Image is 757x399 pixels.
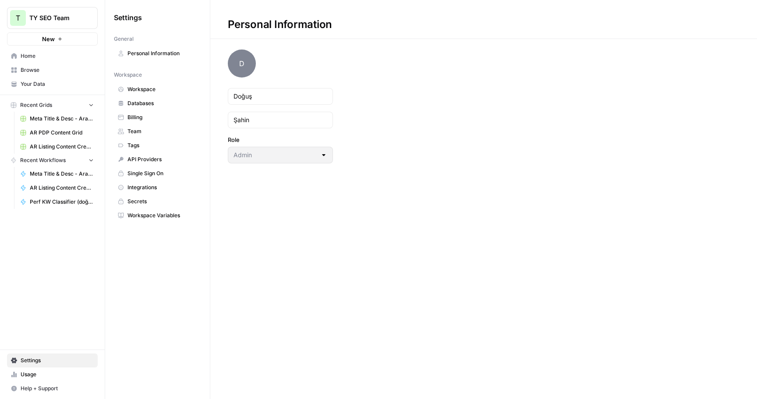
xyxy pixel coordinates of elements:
[228,49,256,78] span: D
[114,46,201,60] a: Personal Information
[20,101,52,109] span: Recent Grids
[30,129,94,137] span: AR PDP Content Grid
[127,184,197,191] span: Integrations
[21,357,94,364] span: Settings
[114,138,201,152] a: Tags
[16,112,98,126] a: Meta Title & Desc - Arabic
[7,77,98,91] a: Your Data
[21,52,94,60] span: Home
[114,96,201,110] a: Databases
[29,14,82,22] span: TY SEO Team
[114,208,201,222] a: Workspace Variables
[7,154,98,167] button: Recent Workflows
[127,127,197,135] span: Team
[16,126,98,140] a: AR PDP Content Grid
[114,82,201,96] a: Workspace
[21,66,94,74] span: Browse
[30,115,94,123] span: Meta Title & Desc - Arabic
[30,143,94,151] span: AR Listing Content Creation Grid
[21,80,94,88] span: Your Data
[7,99,98,112] button: Recent Grids
[16,181,98,195] a: AR Listing Content Creation
[228,135,333,144] label: Role
[7,32,98,46] button: New
[114,35,134,43] span: General
[127,155,197,163] span: API Providers
[30,184,94,192] span: AR Listing Content Creation
[7,7,98,29] button: Workspace: TY SEO Team
[114,124,201,138] a: Team
[127,169,197,177] span: Single Sign On
[114,194,201,208] a: Secrets
[114,110,201,124] a: Billing
[114,166,201,180] a: Single Sign On
[7,49,98,63] a: Home
[7,353,98,367] a: Settings
[7,367,98,381] a: Usage
[16,167,98,181] a: Meta Title & Desc - Arabic
[21,371,94,378] span: Usage
[16,13,20,23] span: T
[127,212,197,219] span: Workspace Variables
[114,71,142,79] span: Workspace
[114,12,142,23] span: Settings
[127,85,197,93] span: Workspace
[127,99,197,107] span: Databases
[127,49,197,57] span: Personal Information
[7,381,98,395] button: Help + Support
[42,35,55,43] span: New
[114,180,201,194] a: Integrations
[30,198,94,206] span: Perf KW Classifier (doğuş)
[30,170,94,178] span: Meta Title & Desc - Arabic
[16,140,98,154] a: AR Listing Content Creation Grid
[20,156,66,164] span: Recent Workflows
[21,385,94,392] span: Help + Support
[210,18,350,32] div: Personal Information
[16,195,98,209] a: Perf KW Classifier (doğuş)
[127,113,197,121] span: Billing
[127,141,197,149] span: Tags
[7,63,98,77] a: Browse
[114,152,201,166] a: API Providers
[127,198,197,205] span: Secrets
